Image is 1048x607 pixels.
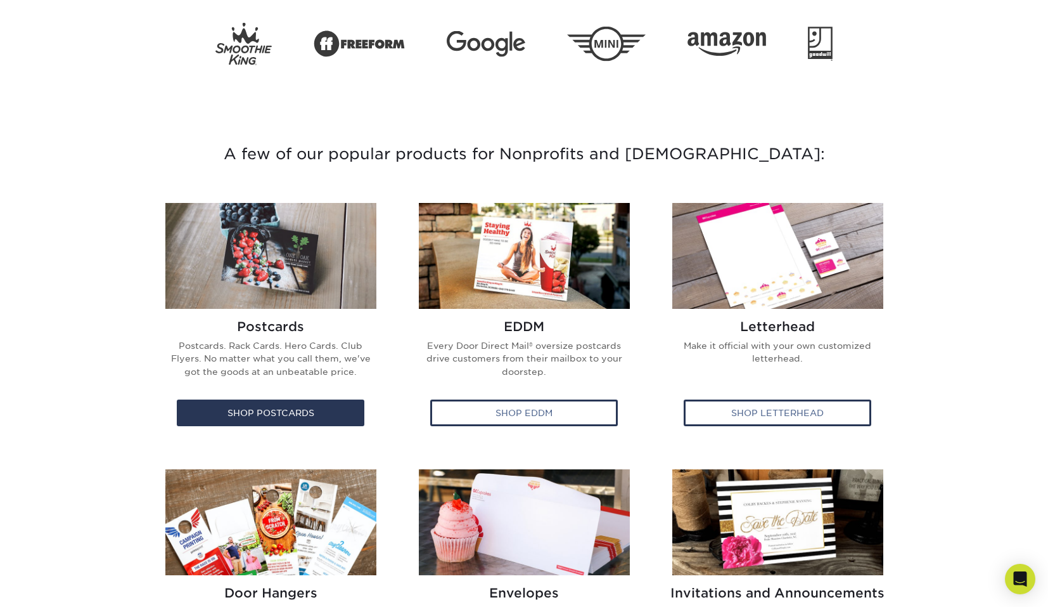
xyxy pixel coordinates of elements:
img: Door Hangers [165,469,376,575]
img: Smoothie King [215,23,272,65]
img: Invitations and Announcements [672,469,883,575]
img: Letterhead [672,203,883,309]
img: EDDM [419,203,630,309]
div: Shop EDDM [430,400,618,426]
h2: EDDM [417,319,631,334]
div: Shop Letterhead [684,400,871,426]
div: Shop Postcards [177,400,364,426]
h2: Postcards [163,319,378,334]
div: Open Intercom Messenger [1005,564,1035,594]
h3: A few of our popular products for Nonprofits and [DEMOGRAPHIC_DATA]: [153,110,895,198]
a: Postcards Postcards Postcards. Rack Cards. Hero Cards. Club Flyers. No matter what you call them,... [153,203,388,439]
img: Mini [567,27,646,62]
p: Every Door Direct Mail® oversize postcards drive customers from their mailbox to your doorstep. [417,339,631,388]
h2: Door Hangers [163,585,378,601]
h2: Letterhead [670,319,885,334]
img: Google [447,31,525,57]
a: Letterhead Letterhead Make it official with your own customized letterhead. Shop Letterhead [660,203,895,439]
p: Postcards. Rack Cards. Hero Cards. Club Flyers. No matter what you call them, we've got the goods... [163,339,378,388]
img: Amazon [687,32,766,56]
img: Postcards [165,203,376,309]
img: Envelopes [419,469,630,575]
h2: Envelopes [417,585,631,601]
p: Make it official with your own customized letterhead. [670,339,885,375]
a: EDDM EDDM Every Door Direct Mail® oversize postcards drive customers from their mailbox to your d... [407,203,641,439]
h2: Invitations and Announcements [670,585,885,601]
img: Freeform [314,23,405,64]
img: Goodwill [808,27,833,61]
iframe: Google Customer Reviews [3,568,108,603]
